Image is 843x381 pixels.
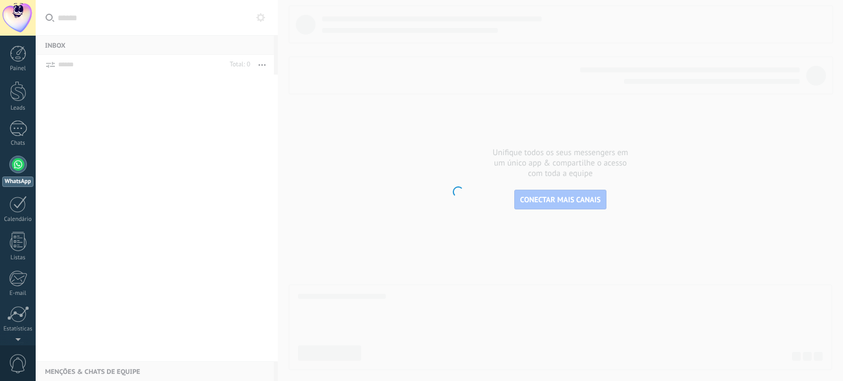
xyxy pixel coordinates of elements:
[2,326,34,333] div: Estatísticas
[2,105,34,112] div: Leads
[2,65,34,72] div: Painel
[2,140,34,147] div: Chats
[2,177,33,187] div: WhatsApp
[2,254,34,261] div: Listas
[2,290,34,297] div: E-mail
[2,216,34,223] div: Calendário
